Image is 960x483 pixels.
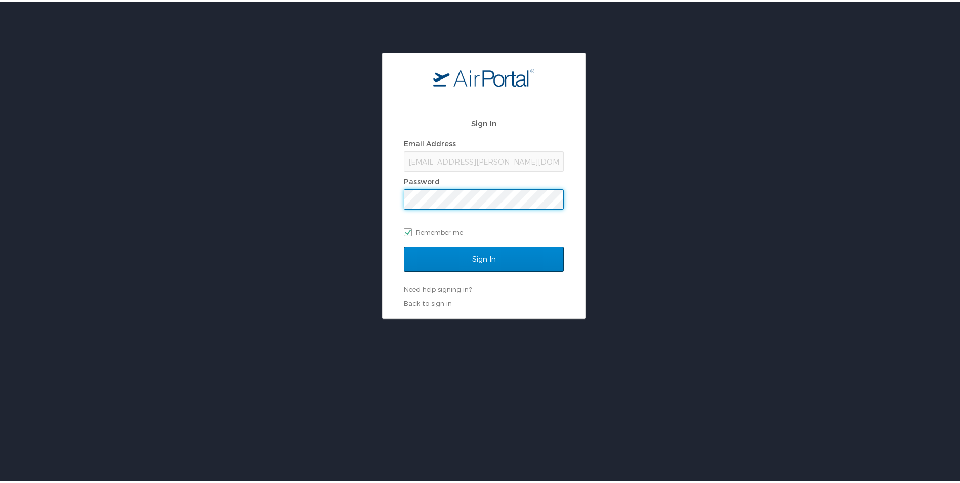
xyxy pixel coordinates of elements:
label: Password [404,175,440,184]
a: Need help signing in? [404,283,472,291]
a: Back to sign in [404,297,452,305]
label: Email Address [404,137,456,146]
h2: Sign In [404,115,564,127]
img: logo [433,66,534,85]
label: Remember me [404,223,564,238]
input: Sign In [404,245,564,270]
